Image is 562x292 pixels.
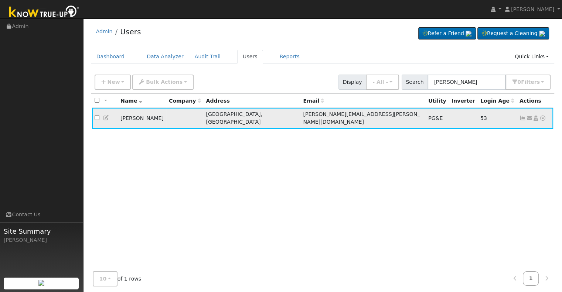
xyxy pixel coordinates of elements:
span: New [107,79,120,85]
span: Bulk Actions [146,79,183,85]
td: [PERSON_NAME] [118,108,166,129]
button: 10 [93,271,117,286]
input: Search [428,75,506,90]
div: [PERSON_NAME] [4,236,79,244]
span: 07/27/2025 8:27:58 PM [480,115,487,121]
span: 10 [99,276,107,282]
a: Users [237,50,263,63]
a: Other actions [539,114,546,122]
img: retrieve [539,31,545,37]
a: Quick Links [509,50,554,63]
a: christine.borba@gmail.com [526,114,533,122]
div: Utility [428,97,446,105]
span: Company name [169,98,201,104]
div: Actions [520,97,551,105]
a: Reports [274,50,305,63]
span: of 1 rows [93,271,142,286]
img: retrieve [466,31,471,37]
a: Data Analyzer [141,50,189,63]
span: Name [120,98,142,104]
a: Dashboard [91,50,130,63]
button: New [95,75,131,90]
div: Inverter [452,97,475,105]
span: Days since last login [480,98,514,104]
div: Address [206,97,298,105]
span: Filter [521,79,540,85]
a: Edit User [103,115,110,121]
a: Audit Trail [189,50,226,63]
a: Request a Cleaning [477,27,549,40]
a: Admin [96,28,113,34]
span: [PERSON_NAME] [511,6,554,12]
span: s [537,79,539,85]
button: 0Filters [505,75,551,90]
span: Site Summary [4,226,79,236]
a: Users [120,27,141,36]
button: Bulk Actions [132,75,193,90]
span: Display [338,75,366,90]
a: 1 [523,271,539,286]
span: [PERSON_NAME][EMAIL_ADDRESS][PERSON_NAME][DOMAIN_NAME] [303,111,420,125]
img: Know True-Up [6,4,83,21]
span: Search [402,75,428,90]
span: PG&E [428,115,443,121]
a: Login As [532,115,539,121]
span: Email [303,98,324,104]
a: Show Graph [520,115,526,121]
img: retrieve [38,280,44,286]
a: Refer a Friend [418,27,476,40]
button: - All - [366,75,399,90]
td: [GEOGRAPHIC_DATA], [GEOGRAPHIC_DATA] [203,108,300,129]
